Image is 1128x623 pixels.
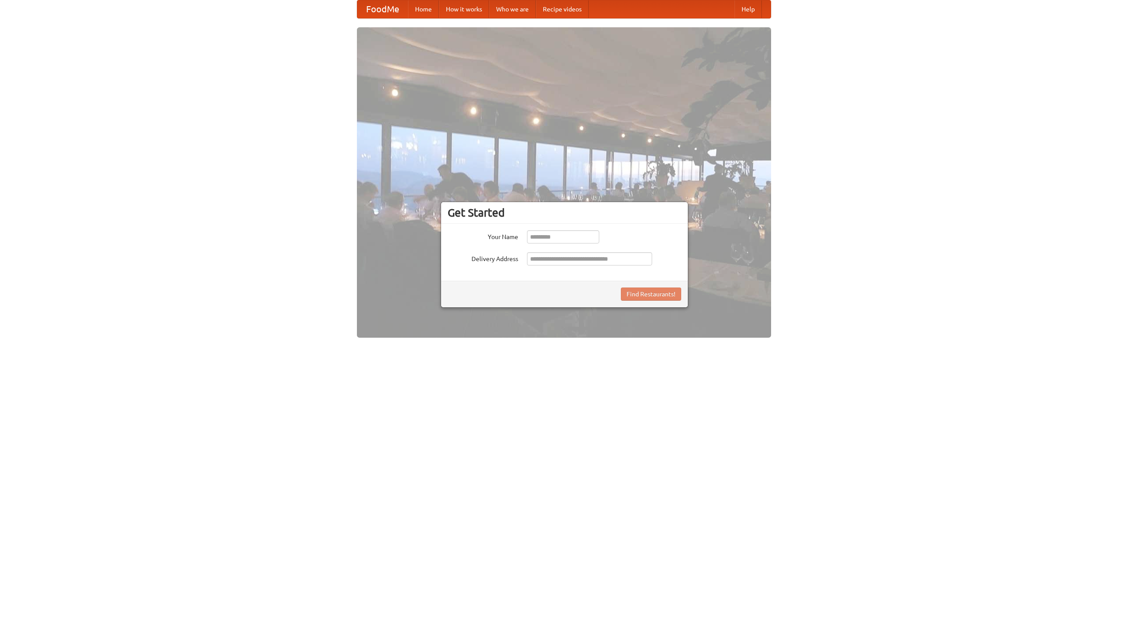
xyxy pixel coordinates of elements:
label: Your Name [448,230,518,241]
a: Help [735,0,762,18]
button: Find Restaurants! [621,288,681,301]
a: Recipe videos [536,0,589,18]
a: Who we are [489,0,536,18]
a: FoodMe [357,0,408,18]
a: How it works [439,0,489,18]
h3: Get Started [448,206,681,219]
label: Delivery Address [448,252,518,263]
a: Home [408,0,439,18]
